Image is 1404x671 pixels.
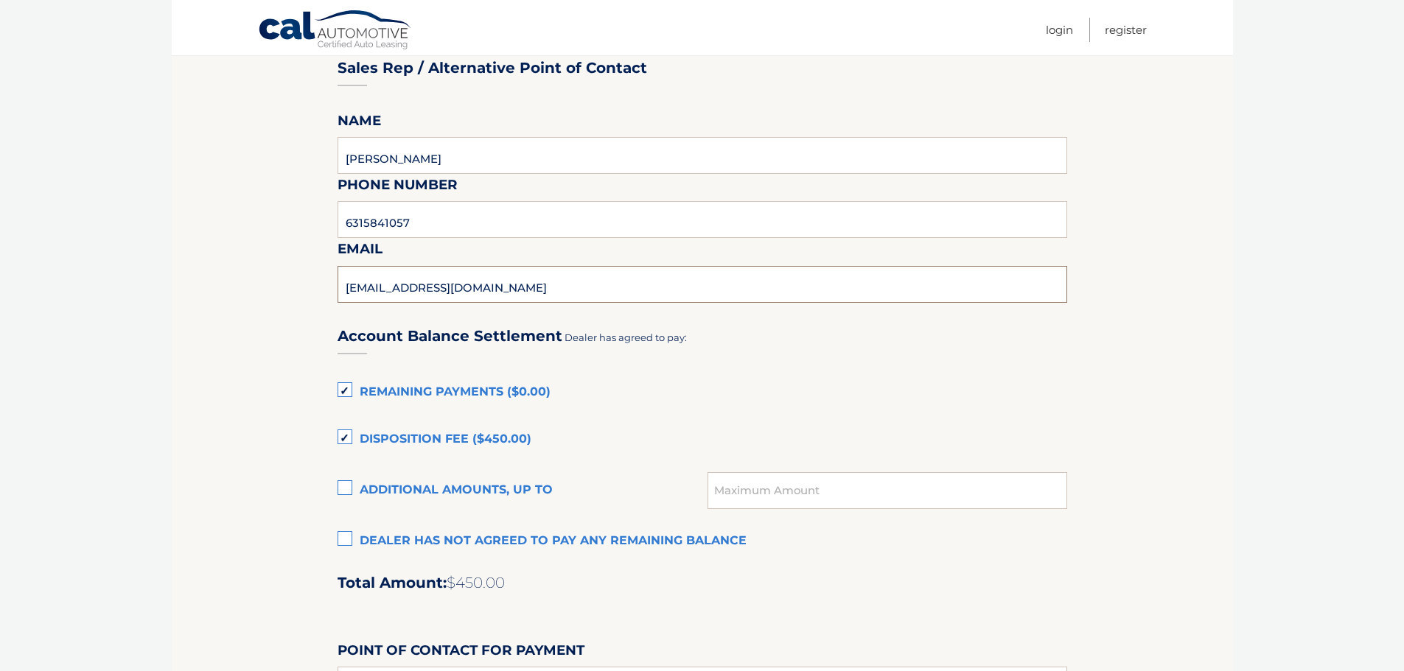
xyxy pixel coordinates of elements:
[1105,18,1147,42] a: Register
[708,472,1066,509] input: Maximum Amount
[338,327,562,345] h3: Account Balance Settlement
[1046,18,1073,42] a: Login
[338,476,708,505] label: Additional amounts, up to
[338,110,381,137] label: Name
[338,574,1067,592] h2: Total Amount:
[338,639,584,667] label: Point of Contact for Payment
[338,527,1067,556] label: Dealer has not agreed to pay any remaining balance
[258,10,413,52] a: Cal Automotive
[338,174,458,201] label: Phone Number
[338,425,1067,454] label: Disposition Fee ($450.00)
[447,574,505,591] span: $450.00
[338,378,1067,407] label: Remaining Payments ($0.00)
[338,59,647,77] h3: Sales Rep / Alternative Point of Contact
[338,238,383,265] label: Email
[565,331,687,343] span: Dealer has agreed to pay:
